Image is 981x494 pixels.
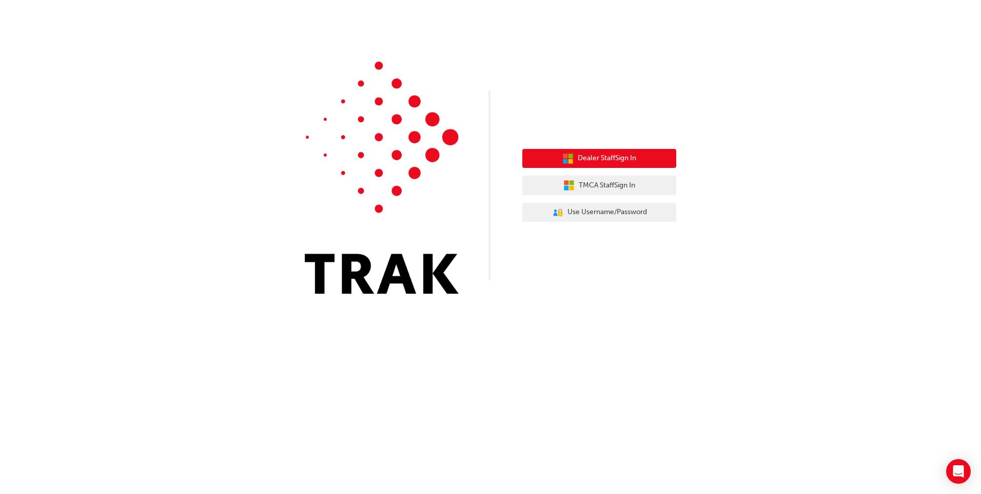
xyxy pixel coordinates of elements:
[946,459,971,484] div: Open Intercom Messenger
[522,176,676,195] button: TMCA StaffSign In
[567,206,647,218] span: Use Username/Password
[305,62,459,294] img: Trak
[578,153,636,164] span: Dealer Staff Sign In
[522,149,676,168] button: Dealer StaffSign In
[579,180,635,192] span: TMCA Staff Sign In
[522,203,676,222] button: Use Username/Password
